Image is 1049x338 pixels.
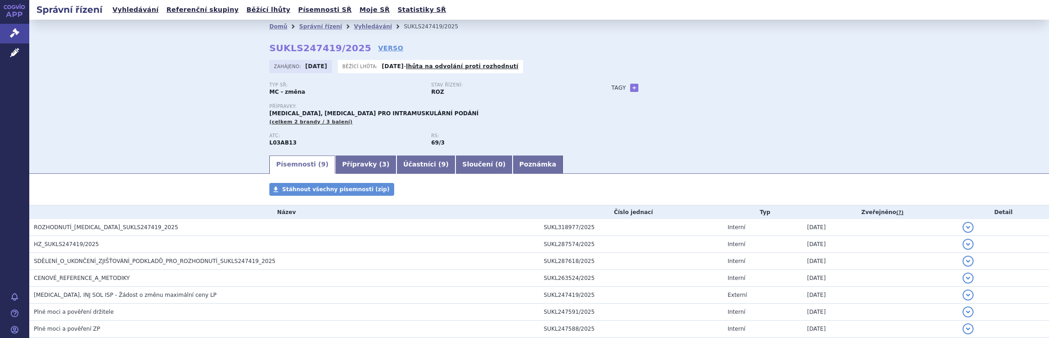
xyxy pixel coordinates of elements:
h3: Tagy [611,82,626,93]
button: detail [963,323,974,334]
a: Domů [269,23,287,30]
button: detail [963,239,974,250]
strong: [DATE] [382,63,404,70]
th: Zveřejněno [803,205,958,219]
span: 0 [498,161,503,168]
p: Typ SŘ: [269,82,422,88]
td: [DATE] [803,287,958,304]
span: (celkem 2 brandy / 3 balení) [269,119,353,125]
span: Interní [728,309,745,315]
a: Písemnosti (9) [269,156,335,174]
strong: PEGINTERFERON BETA-1A [269,139,296,146]
button: detail [963,273,974,284]
a: Přípravky (3) [335,156,396,174]
h2: Správní řízení [29,3,110,16]
button: detail [963,306,974,317]
td: SUKL287618/2025 [539,253,723,270]
td: [DATE] [803,304,958,321]
span: Stáhnout všechny písemnosti (zip) [282,186,390,193]
span: 9 [441,161,446,168]
td: [DATE] [803,219,958,236]
span: Interní [728,258,745,264]
td: SUKL247588/2025 [539,321,723,338]
a: VERSO [378,43,403,53]
span: Běžící lhůta: [343,63,380,70]
button: detail [963,290,974,300]
button: detail [963,222,974,233]
abbr: (?) [896,209,904,216]
p: Stav řízení: [431,82,584,88]
strong: [DATE] [305,63,327,70]
a: lhůta na odvolání proti rozhodnutí [406,63,519,70]
th: Typ [723,205,803,219]
span: Interní [728,241,745,247]
span: PLEGRIDY, INJ SOL ISP - Žádost o změnu maximální ceny LP [34,292,217,298]
th: Číslo jednací [539,205,723,219]
p: RS: [431,133,584,139]
td: [DATE] [803,270,958,287]
a: Účastníci (9) [396,156,455,174]
td: SUKL247419/2025 [539,287,723,304]
td: SUKL318977/2025 [539,219,723,236]
a: Moje SŘ [357,4,392,16]
a: Sloučení (0) [455,156,512,174]
span: HZ_SUKLS247419/2025 [34,241,99,247]
td: [DATE] [803,321,958,338]
a: Vyhledávání [354,23,392,30]
span: [MEDICAL_DATA], [MEDICAL_DATA] PRO INTRAMUSKULÁRNÍ PODÁNÍ [269,110,479,117]
span: Zahájeno: [274,63,303,70]
span: Externí [728,292,747,298]
span: CENOVÉ_REFERENCE_A_METODIKY [34,275,130,281]
a: Poznámka [513,156,563,174]
td: SUKL263524/2025 [539,270,723,287]
th: Detail [958,205,1049,219]
strong: MC - změna [269,89,305,95]
td: SUKL247591/2025 [539,304,723,321]
a: + [630,84,638,92]
span: Interní [728,275,745,281]
td: [DATE] [803,236,958,253]
strong: SUKLS247419/2025 [269,43,371,54]
a: Referenční skupiny [164,4,241,16]
td: [DATE] [803,253,958,270]
a: Vyhledávání [110,4,161,16]
span: Interní [728,326,745,332]
strong: ROZ [431,89,444,95]
li: SUKLS247419/2025 [404,20,470,33]
strong: interferony a ostatní léčiva k terapii roztroušené sklerózy, parent. [431,139,444,146]
span: 9 [321,161,326,168]
th: Název [29,205,539,219]
span: Plné moci a pověření ZP [34,326,100,332]
a: Statistiky SŘ [395,4,449,16]
span: 3 [382,161,387,168]
a: Písemnosti SŘ [295,4,354,16]
span: SDĚLENÍ_O_UKONČENÍ_ZJIŠŤOVÁNÍ_PODKLADŮ_PRO_ROZHODNUTÍ_SUKLS247419_2025 [34,258,275,264]
a: Běžící lhůty [244,4,293,16]
p: ATC: [269,133,422,139]
a: Správní řízení [299,23,342,30]
p: - [382,63,519,70]
span: ROZHODNUTÍ_PLEGRIDY_SUKLS247419_2025 [34,224,178,231]
td: SUKL287574/2025 [539,236,723,253]
span: Plné moci a pověření držitele [34,309,114,315]
button: detail [963,256,974,267]
p: Přípravky: [269,104,593,109]
span: Interní [728,224,745,231]
a: Stáhnout všechny písemnosti (zip) [269,183,394,196]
